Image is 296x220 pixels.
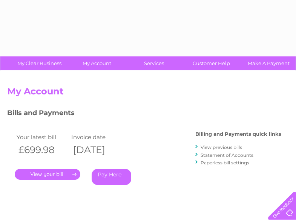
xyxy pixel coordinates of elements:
a: Customer Help [180,56,242,70]
th: £699.98 [15,142,69,158]
h3: Bills and Payments [7,108,281,121]
a: Services [123,56,185,70]
a: Paperless bill settings [201,160,249,165]
th: [DATE] [69,142,124,158]
a: View previous bills [201,144,242,150]
a: Pay Here [92,169,131,185]
a: My Clear Business [8,56,71,70]
td: Your latest bill [15,132,69,142]
a: . [15,169,80,180]
a: My Account [66,56,128,70]
h4: Billing and Payments quick links [195,131,281,137]
a: Statement of Accounts [201,152,253,158]
td: Invoice date [69,132,124,142]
